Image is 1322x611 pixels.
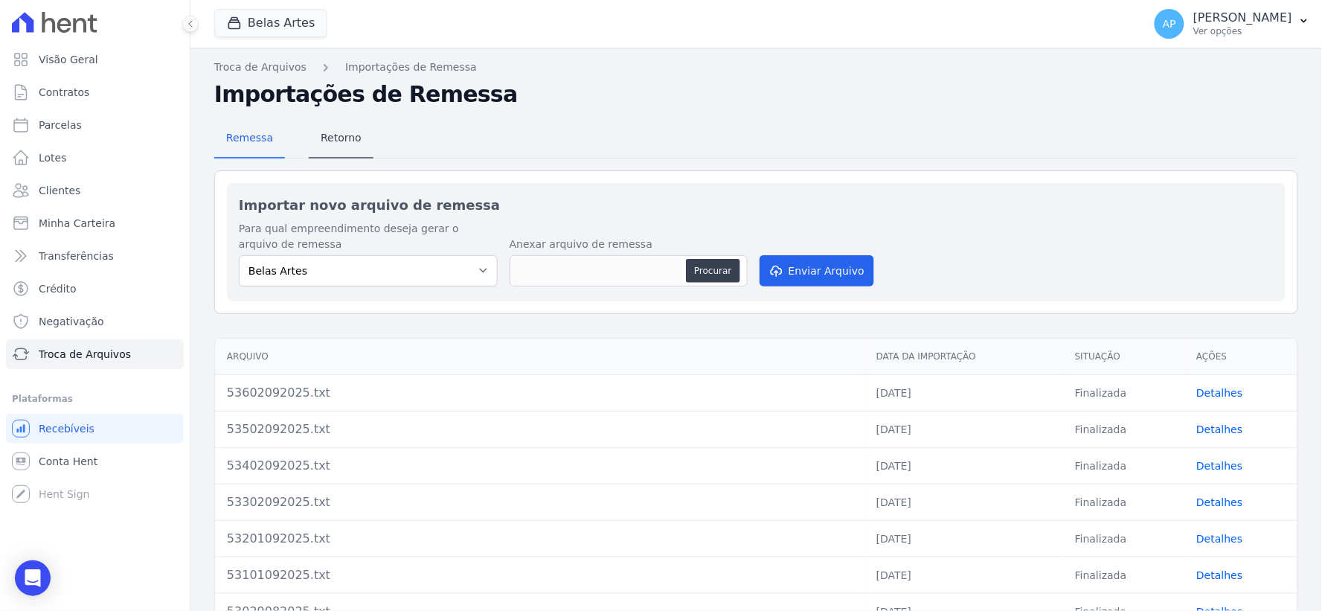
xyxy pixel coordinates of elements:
[239,221,498,252] label: Para qual empreendimento deseja gerar o arquivo de remessa
[214,60,307,75] a: Troca de Arquivos
[864,484,1063,520] td: [DATE]
[1193,10,1292,25] p: [PERSON_NAME]
[864,339,1063,375] th: Data da Importação
[39,454,97,469] span: Conta Hent
[214,9,327,37] button: Belas Artes
[309,120,373,159] a: Retorno
[39,314,104,329] span: Negativação
[1197,569,1243,581] a: Detalhes
[39,249,114,263] span: Transferências
[39,216,115,231] span: Minha Carteira
[1185,339,1297,375] th: Ações
[1063,447,1184,484] td: Finalizada
[227,530,853,548] div: 53201092025.txt
[227,420,853,438] div: 53502092025.txt
[1063,557,1184,593] td: Finalizada
[1063,520,1184,557] td: Finalizada
[39,421,94,436] span: Recebíveis
[217,123,282,153] span: Remessa
[6,110,184,140] a: Parcelas
[39,183,80,198] span: Clientes
[6,208,184,238] a: Minha Carteira
[6,241,184,271] a: Transferências
[39,347,131,362] span: Troca de Arquivos
[39,281,77,296] span: Crédito
[39,85,89,100] span: Contratos
[1197,423,1243,435] a: Detalhes
[760,255,874,287] button: Enviar Arquivo
[510,237,748,252] label: Anexar arquivo de remessa
[1063,339,1184,375] th: Situação
[39,118,82,132] span: Parcelas
[1163,19,1176,29] span: AP
[864,520,1063,557] td: [DATE]
[1193,25,1292,37] p: Ver opções
[864,557,1063,593] td: [DATE]
[864,374,1063,411] td: [DATE]
[215,339,864,375] th: Arquivo
[686,259,739,283] button: Procurar
[239,195,1274,215] h2: Importar novo arquivo de remessa
[1063,411,1184,447] td: Finalizada
[227,457,853,475] div: 53402092025.txt
[214,120,285,159] a: Remessa
[6,414,184,444] a: Recebíveis
[6,77,184,107] a: Contratos
[1197,533,1243,545] a: Detalhes
[227,566,853,584] div: 53101092025.txt
[227,384,853,402] div: 53602092025.txt
[345,60,477,75] a: Importações de Remessa
[6,143,184,173] a: Lotes
[6,45,184,74] a: Visão Geral
[15,560,51,596] div: Open Intercom Messenger
[6,176,184,205] a: Clientes
[1197,496,1243,508] a: Detalhes
[1197,460,1243,472] a: Detalhes
[227,493,853,511] div: 53302092025.txt
[214,81,1298,108] h2: Importações de Remessa
[214,60,1298,75] nav: Breadcrumb
[1143,3,1322,45] button: AP [PERSON_NAME] Ver opções
[1063,484,1184,520] td: Finalizada
[864,411,1063,447] td: [DATE]
[6,307,184,336] a: Negativação
[1197,387,1243,399] a: Detalhes
[39,52,98,67] span: Visão Geral
[864,447,1063,484] td: [DATE]
[6,274,184,304] a: Crédito
[6,447,184,476] a: Conta Hent
[214,120,373,159] nav: Tab selector
[6,339,184,369] a: Troca de Arquivos
[12,390,178,408] div: Plataformas
[312,123,370,153] span: Retorno
[39,150,67,165] span: Lotes
[1063,374,1184,411] td: Finalizada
